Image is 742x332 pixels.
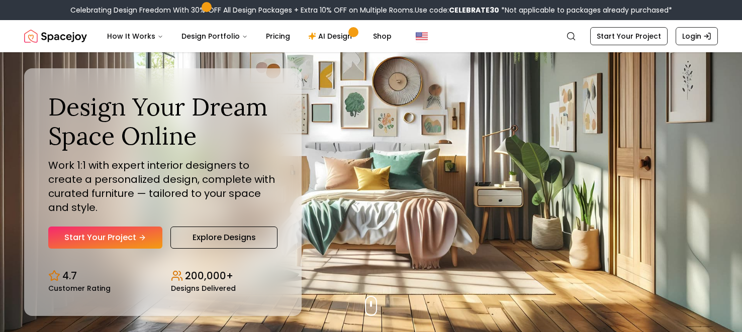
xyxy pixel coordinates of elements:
[62,269,77,283] p: 4.7
[499,5,672,15] span: *Not applicable to packages already purchased*
[48,158,277,214] p: Work 1:1 with expert interior designers to create a personalized design, complete with curated fu...
[416,30,428,42] img: United States
[590,27,668,45] a: Start Your Project
[48,285,111,292] small: Customer Rating
[365,26,400,46] a: Shop
[48,92,277,150] h1: Design Your Dream Space Online
[415,5,499,15] span: Use code:
[99,26,400,46] nav: Main
[258,26,298,46] a: Pricing
[173,26,256,46] button: Design Portfolio
[70,5,672,15] div: Celebrating Design Freedom With 30% OFF All Design Packages + Extra 10% OFF on Multiple Rooms.
[170,227,277,249] a: Explore Designs
[24,26,87,46] a: Spacejoy
[24,20,718,52] nav: Global
[676,27,718,45] a: Login
[99,26,171,46] button: How It Works
[171,285,236,292] small: Designs Delivered
[449,5,499,15] b: CELEBRATE30
[48,227,162,249] a: Start Your Project
[185,269,233,283] p: 200,000+
[48,261,277,292] div: Design stats
[24,26,87,46] img: Spacejoy Logo
[300,26,363,46] a: AI Design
